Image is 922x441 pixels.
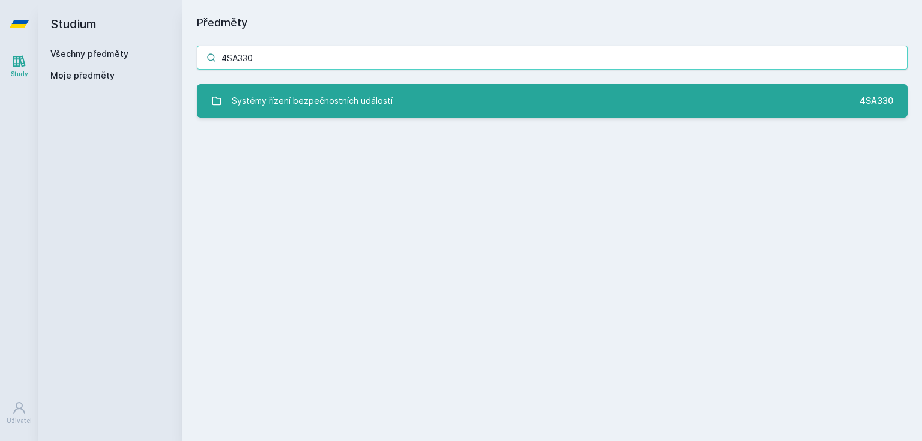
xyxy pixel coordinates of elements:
a: Study [2,48,36,85]
input: Název nebo ident předmětu… [197,46,908,70]
h1: Předměty [197,14,908,31]
a: Systémy řízení bezpečnostních událostí 4SA330 [197,84,908,118]
div: 4SA330 [860,95,893,107]
div: Study [11,70,28,79]
a: Všechny předměty [50,49,128,59]
a: Uživatel [2,395,36,431]
div: Uživatel [7,416,32,425]
span: Moje předměty [50,70,115,82]
div: Systémy řízení bezpečnostních událostí [232,89,393,113]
